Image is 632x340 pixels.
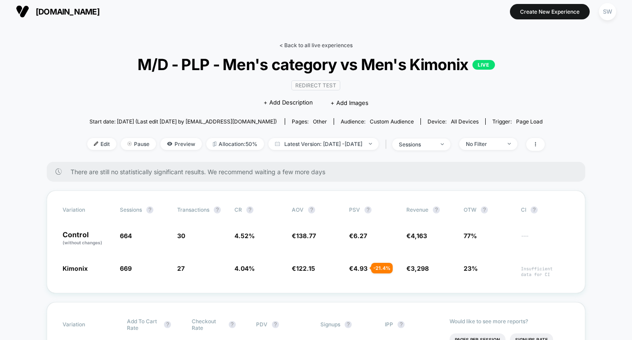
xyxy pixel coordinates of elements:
[508,143,511,145] img: end
[120,206,142,213] span: Sessions
[206,138,264,150] span: Allocation: 50%
[89,118,277,125] span: Start date: [DATE] (Last edit [DATE] by [EMAIL_ADDRESS][DOMAIN_NAME])
[256,321,268,328] span: PDV
[364,206,372,213] button: ?
[164,321,171,328] button: ?
[406,206,428,213] span: Revenue
[121,138,156,150] span: Pause
[63,318,111,331] span: Variation
[63,240,102,245] span: (without changes)
[596,3,619,21] button: SW
[146,206,153,213] button: ?
[177,232,185,239] span: 30
[353,265,368,272] span: 4.93
[120,265,132,272] span: 669
[370,118,414,125] span: Custom Audience
[349,206,360,213] span: PSV
[127,142,132,146] img: end
[510,4,590,19] button: Create New Experience
[411,265,429,272] span: 3,298
[291,80,340,90] span: Redirect Test
[63,206,111,213] span: Variation
[160,138,202,150] span: Preview
[127,318,160,331] span: Add To Cart Rate
[120,232,132,239] span: 664
[110,55,522,74] span: M/D - PLP - Men's category vs Men's Kimonix
[13,4,102,19] button: [DOMAIN_NAME]
[521,233,569,246] span: ---
[492,118,543,125] div: Trigger:
[292,265,315,272] span: €
[234,206,242,213] span: CR
[371,263,393,273] div: - 21.4 %
[292,206,304,213] span: AOV
[369,143,372,145] img: end
[292,118,327,125] div: Pages:
[279,42,353,49] a: < Back to all live experiences
[349,265,368,272] span: €
[481,206,488,213] button: ?
[16,5,29,18] img: Visually logo
[521,266,569,277] span: Insufficient data for CI
[472,60,494,70] p: LIVE
[296,265,315,272] span: 122.15
[71,168,568,176] span: There are still no statistically significant results. We recommend waiting a few more days
[345,321,352,328] button: ?
[331,99,368,106] span: + Add Images
[268,138,379,150] span: Latest Version: [DATE] - [DATE]
[341,118,414,125] div: Audience:
[451,118,479,125] span: all devices
[353,232,367,239] span: 6.27
[464,265,478,272] span: 23%
[349,232,367,239] span: €
[399,141,434,148] div: sessions
[599,3,616,20] div: SW
[63,231,111,246] p: Control
[177,265,185,272] span: 27
[464,206,512,213] span: OTW
[464,232,477,239] span: 77%
[213,142,216,146] img: rebalance
[383,138,392,151] span: |
[264,98,313,107] span: + Add Description
[229,321,236,328] button: ?
[275,142,280,146] img: calendar
[234,232,255,239] span: 4.52 %
[63,265,88,272] span: Kimonix
[292,232,316,239] span: €
[94,142,98,146] img: edit
[192,318,224,331] span: Checkout Rate
[320,321,340,328] span: Signups
[308,206,315,213] button: ?
[177,206,209,213] span: Transactions
[36,7,100,16] span: [DOMAIN_NAME]
[246,206,253,213] button: ?
[406,265,429,272] span: €
[521,206,569,213] span: CI
[214,206,221,213] button: ?
[87,138,116,150] span: Edit
[234,265,255,272] span: 4.04 %
[433,206,440,213] button: ?
[398,321,405,328] button: ?
[296,232,316,239] span: 138.77
[450,318,570,325] p: Would like to see more reports?
[531,206,538,213] button: ?
[406,232,427,239] span: €
[420,118,485,125] span: Device:
[441,143,444,145] img: end
[516,118,543,125] span: Page Load
[313,118,327,125] span: other
[466,141,501,147] div: No Filter
[272,321,279,328] button: ?
[385,321,393,328] span: IPP
[411,232,427,239] span: 4,163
